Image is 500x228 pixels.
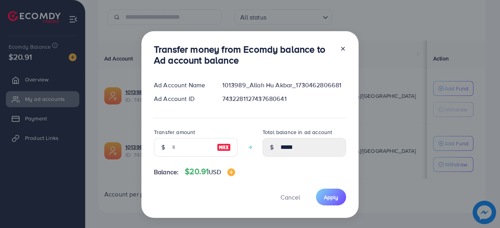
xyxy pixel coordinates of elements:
[316,189,346,205] button: Apply
[217,143,231,152] img: image
[185,167,235,177] h4: $20.91
[216,94,352,103] div: 7432281127437680641
[154,44,334,66] h3: Transfer money from Ecomdy balance to Ad account balance
[148,94,216,103] div: Ad Account ID
[280,193,300,201] span: Cancel
[262,128,332,136] label: Total balance in ad account
[324,193,338,201] span: Apply
[216,81,352,90] div: 1013989_Allah Hu Akbar_1730462806681
[148,81,216,90] div: Ad Account Name
[227,168,235,176] img: image
[154,168,179,177] span: Balance:
[209,168,221,176] span: USD
[271,189,310,205] button: Cancel
[154,128,195,136] label: Transfer amount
